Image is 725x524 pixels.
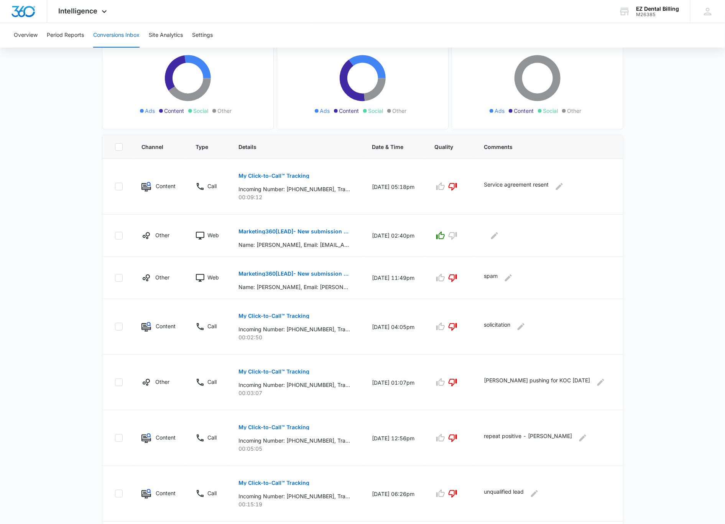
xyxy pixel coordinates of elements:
span: Channel [141,143,166,151]
button: Period Reports [47,23,84,48]
p: spam [484,272,498,284]
button: Marketing360[LEAD]- New submission from Contact Us EZ Dental Billing [239,222,350,241]
div: account name [636,6,679,12]
p: Name: [PERSON_NAME], Email: [EMAIL_ADDRESS][DOMAIN_NAME] (mailto:[EMAIL_ADDRESS][DOMAIN_NAME]), P... [239,241,350,249]
p: Other [155,378,169,386]
p: Content [156,433,176,441]
span: Ads [495,107,505,115]
span: Ads [145,107,155,115]
span: Details [239,143,342,151]
p: repeat positive - [PERSON_NAME] [484,432,572,444]
p: Call [207,378,217,386]
span: Type [196,143,209,151]
span: Quality [434,143,454,151]
p: Marketing360[LEAD]- New submission from Monster Page Contact Form EZ Dental Billing [239,271,350,276]
button: Edit Comments [502,272,515,284]
button: Edit Comments [515,321,527,333]
p: My Click-to-Call™ Tracking [239,173,310,179]
button: Overview [14,23,38,48]
p: Name: [PERSON_NAME], Email: [PERSON_NAME][EMAIL_ADDRESS][PERSON_NAME][DOMAIN_NAME] (mailto:[PERSO... [239,283,350,291]
td: [DATE] 11:49pm [363,257,425,299]
p: unqualified lead [484,488,524,500]
p: Content [156,322,176,330]
td: [DATE] 05:18pm [363,159,425,215]
p: My Click-to-Call™ Tracking [239,369,310,374]
button: My Click-to-Call™ Tracking [239,418,310,436]
p: 00:15:19 [239,500,353,508]
button: Marketing360[LEAD]- New submission from Monster Page Contact Form EZ Dental Billing [239,264,350,283]
span: Social [368,107,383,115]
td: [DATE] 02:40pm [363,215,425,257]
button: Settings [192,23,213,48]
p: Service agreement resent [484,180,549,193]
p: Incoming Number: [PHONE_NUMBER], Tracking Number: [PHONE_NUMBER], Ring To: [PHONE_NUMBER], Caller... [239,185,350,193]
span: Other [567,107,582,115]
button: My Click-to-Call™ Tracking [239,362,310,381]
span: Ads [320,107,330,115]
button: Edit Comments [528,488,541,500]
p: 00:03:07 [239,389,353,397]
button: Conversions Inbox [93,23,140,48]
span: Date & Time [372,143,405,151]
p: Call [207,489,217,497]
span: Social [194,107,209,115]
p: Content [156,182,176,190]
p: Incoming Number: [PHONE_NUMBER], Tracking Number: [PHONE_NUMBER], Ring To: [PHONE_NUMBER], Caller... [239,381,350,389]
p: Other [155,231,169,239]
p: My Click-to-Call™ Tracking [239,313,310,319]
span: Social [543,107,558,115]
span: Other [393,107,407,115]
button: Edit Comments [553,180,566,193]
p: My Click-to-Call™ Tracking [239,425,310,430]
p: Web [207,231,219,239]
button: Site Analytics [149,23,183,48]
p: Web [207,273,219,281]
p: Call [207,433,217,441]
p: Call [207,322,217,330]
p: 00:09:12 [239,193,353,201]
p: Incoming Number: [PHONE_NUMBER], Tracking Number: [PHONE_NUMBER], Ring To: [PHONE_NUMBER], Caller... [239,436,350,445]
button: Edit Comments [577,432,589,444]
div: account id [636,12,679,17]
p: Call [207,182,217,190]
p: 00:02:50 [239,333,353,341]
p: Other [155,273,169,281]
p: [PERSON_NAME] pushing for KOC [DATE] [484,376,590,388]
button: My Click-to-Call™ Tracking [239,474,310,492]
p: Marketing360[LEAD]- New submission from Contact Us EZ Dental Billing [239,229,350,234]
span: Intelligence [59,7,98,15]
button: My Click-to-Call™ Tracking [239,167,310,185]
p: 00:05:05 [239,445,353,453]
td: [DATE] 01:07pm [363,355,425,410]
button: Edit Comments [488,230,501,242]
button: My Click-to-Call™ Tracking [239,307,310,325]
p: Content [156,489,176,497]
span: Content [164,107,184,115]
p: Incoming Number: [PHONE_NUMBER], Tracking Number: [PHONE_NUMBER], Ring To: [PHONE_NUMBER], Caller... [239,325,350,333]
td: [DATE] 06:26pm [363,466,425,522]
span: Comments [484,143,599,151]
p: solicitation [484,321,510,333]
span: Content [514,107,534,115]
span: Other [218,107,232,115]
td: [DATE] 12:56pm [363,410,425,466]
td: [DATE] 04:05pm [363,299,425,355]
p: My Click-to-Call™ Tracking [239,480,310,486]
span: Content [339,107,359,115]
button: Edit Comments [595,376,607,388]
p: Incoming Number: [PHONE_NUMBER], Tracking Number: [PHONE_NUMBER], Ring To: [PHONE_NUMBER], Caller... [239,492,350,500]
